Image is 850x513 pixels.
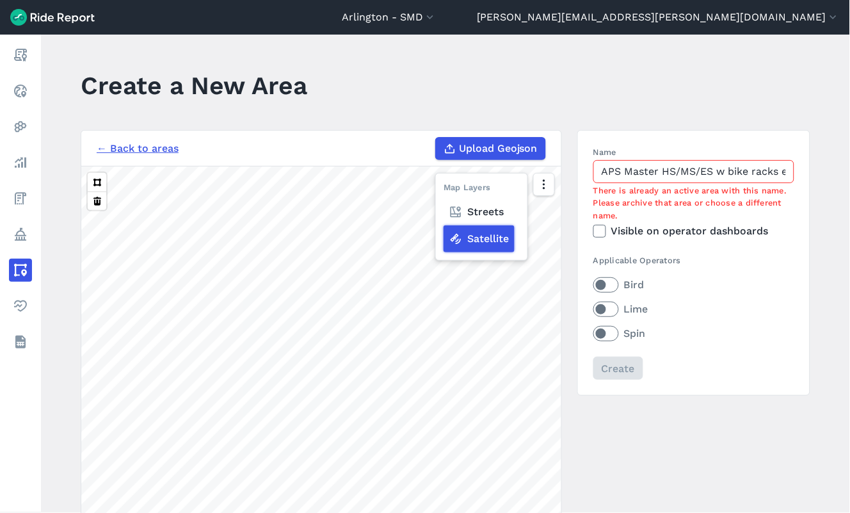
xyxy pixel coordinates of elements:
[9,187,32,210] a: Fees
[10,9,95,26] img: Ride Report
[88,191,106,210] button: Delete
[9,330,32,354] a: Datasets
[444,225,515,252] label: Satellite
[97,141,179,156] a: ← Back to areas
[593,224,794,239] label: Visible on operator dashboards
[593,160,794,183] input: Enter a name
[342,10,437,25] button: Arlington - SMD
[593,277,794,293] label: Bird
[444,181,491,199] div: Map Layers
[81,68,307,103] h1: Create a New Area
[9,259,32,282] a: Areas
[459,141,538,156] span: Upload Geojson
[477,10,840,25] button: [PERSON_NAME][EMAIL_ADDRESS][PERSON_NAME][DOMAIN_NAME]
[593,254,794,266] div: Applicable Operators
[9,223,32,246] a: Policy
[593,302,794,317] label: Lime
[9,79,32,102] a: Realtime
[9,295,32,318] a: Health
[593,326,794,341] label: Spin
[593,146,794,158] label: Name
[593,184,794,222] div: There is already an active area with this name. Please archive that area or choose a different name.
[9,115,32,138] a: Heatmaps
[9,151,32,174] a: Analyze
[88,173,106,191] button: Polygon tool (p)
[9,44,32,67] a: Report
[444,199,509,225] label: Streets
